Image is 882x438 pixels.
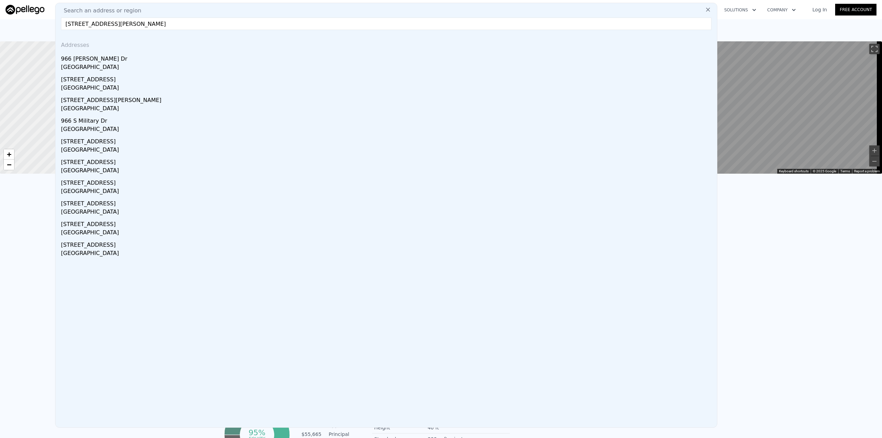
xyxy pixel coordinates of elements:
td: Principal [327,430,358,438]
span: − [7,160,11,169]
button: Solutions [719,4,762,16]
div: [GEOGRAPHIC_DATA] [61,187,714,197]
div: [GEOGRAPHIC_DATA] [61,166,714,176]
div: [GEOGRAPHIC_DATA] [61,249,714,259]
div: [GEOGRAPHIC_DATA] [61,104,714,114]
div: [GEOGRAPHIC_DATA] [61,146,714,155]
div: [STREET_ADDRESS] [61,238,714,249]
a: Zoom in [4,149,14,160]
div: [GEOGRAPHIC_DATA] [61,208,714,217]
div: 966 S Military Dr [61,114,714,125]
div: [GEOGRAPHIC_DATA] [61,228,714,238]
div: [GEOGRAPHIC_DATA] [61,63,714,73]
div: Addresses [58,35,714,52]
button: Zoom out [869,156,880,166]
div: [STREET_ADDRESS] [61,155,714,166]
div: [GEOGRAPHIC_DATA] [61,84,714,93]
tspan: 95% [248,428,265,437]
a: Zoom out [4,160,14,170]
div: [STREET_ADDRESS] [61,176,714,187]
div: [GEOGRAPHIC_DATA] [61,125,714,135]
a: Log In [804,6,835,13]
a: Terms [840,169,850,173]
div: [STREET_ADDRESS] [61,217,714,228]
button: Toggle fullscreen view [869,44,880,54]
a: Free Account [835,4,876,16]
button: Zoom in [869,145,880,156]
div: [STREET_ADDRESS][PERSON_NAME] [61,93,714,104]
span: + [7,150,11,159]
a: Report a problem [854,169,880,173]
input: Enter an address, city, region, neighborhood or zip code [61,18,711,30]
button: Company [762,4,801,16]
td: $55,665 [294,430,322,438]
div: [STREET_ADDRESS] [61,135,714,146]
span: © 2025 Google [813,169,836,173]
div: 40 ft [428,424,440,431]
span: Search an address or region [58,7,141,15]
div: [STREET_ADDRESS] [61,73,714,84]
img: Pellego [6,5,44,14]
div: 966 [PERSON_NAME] Dr [61,52,714,63]
button: Keyboard shortcuts [779,169,809,174]
div: Height [374,424,428,431]
div: [STREET_ADDRESS] [61,197,714,208]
